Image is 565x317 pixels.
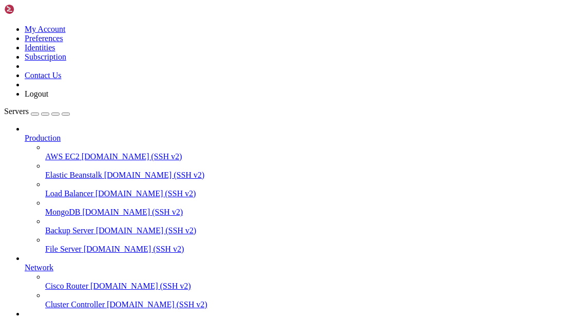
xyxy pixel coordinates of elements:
a: My Account [25,25,66,33]
x-row: Processing triggers for initramfs-tools (0.136ubuntu6.8) ... [4,208,430,217]
span: [DOMAIN_NAME] (SSH v2) [107,300,208,309]
a: Elastic Beanstalk [DOMAIN_NAME] (SSH v2) [45,171,561,180]
li: Cisco Router [DOMAIN_NAME] (SSH v2) [45,272,561,291]
a: File Server [DOMAIN_NAME] (SSH v2) [45,245,561,254]
li: Elastic Beanstalk [DOMAIN_NAME] (SSH v2) [45,161,561,180]
span: Created symlink /etc/systemd/system/graphical.target.wants/udisks2.service → /lib/systemd/system/... [4,5,468,13]
li: Production [25,124,561,254]
a: Preferences [25,34,63,43]
div: (0, 24) [4,226,8,235]
a: Cluster Controller [DOMAIN_NAME] (SSH v2) [45,300,561,309]
x-row: Processing triggers for man-db (2.9.1-1) ... [4,198,430,208]
x-row: snapd.snap-repair.service is a disabled or a static unit not running, not starting it. [4,134,430,143]
li: Load Balancer [DOMAIN_NAME] (SSH v2) [45,180,561,198]
span: Created symlink /etc/systemd/system/dbus-org.freedesktop.ModemManager1.service → /lib/systemd/sys... [4,69,505,78]
x-row: Setting up snapd (2.67.1+20.04) ... [4,87,430,97]
span: Elastic Beanstalk [45,171,102,179]
span: [DOMAIN_NAME] (SSH v2) [90,282,191,290]
li: Cluster Controller [DOMAIN_NAME] (SSH v2) [45,291,561,309]
span: Load Balancer [45,189,93,198]
x-row: Setting up packagekit (1.1.13-2ubuntu1.1) ... [4,50,430,60]
x-row: Setting up update-notifier-common ([TECHNICAL_ID]) ... [4,13,430,23]
a: Cisco Router [DOMAIN_NAME] (SSH v2) [45,282,561,291]
a: Contact Us [25,71,62,80]
a: Logout [25,89,48,98]
span: [DOMAIN_NAME] (SSH v2) [96,189,196,198]
span: [DOMAIN_NAME] (SSH v2) [82,208,183,216]
x-row: Setting up software-properties-common ([TECHNICAL_ID]) ... [4,161,430,171]
span: [DOMAIN_NAME] (SSH v2) [84,245,184,253]
span: Network [25,263,53,272]
span: File Server [45,245,82,253]
x-row: Processing triggers for install-info (6.7.0.dfsg.2-5) ... [4,171,430,180]
a: Network [25,263,561,272]
x-row: Installing new version of config file /etc/apt/apt.conf.d/20snapd.conf ... [4,106,430,115]
x-row: Processing triggers for mime-support (3.64ubuntu1) ... [4,180,430,189]
span: [DOMAIN_NAME] (SSH v2) [82,152,182,161]
x-row: Setting up dbus-user-session (1.12.16-2ubuntu2.3) ... [4,41,430,50]
span: [DOMAIN_NAME] (SSH v2) [104,171,205,179]
span: Cluster Controller [45,300,105,309]
x-row: Installing new version of config file /etc/profile.d/[DOMAIN_NAME] ... [4,115,430,124]
li: Network [25,254,561,309]
x-row: Setting up packagekit-tools (1.1.13-2ubuntu1.1) ... [4,152,430,161]
a: Load Balancer [DOMAIN_NAME] (SSH v2) [45,189,561,198]
li: AWS EC2 [DOMAIN_NAME] (SSH v2) [45,143,561,161]
x-row: Installing new version of config file /etc/apparmor.d/usr.lib.snapd.snap-confine.real ... [4,97,430,106]
span: Production [25,134,61,142]
span: Progress: [ 99%] [4,235,70,245]
x-row: Removing obsolete conffile /etc/sudoers.d/99-snapd.conf ... [4,143,430,152]
x-row: Installing new version of config file /etc/cron.weekly/update-notifier-common ... [4,23,430,32]
li: Backup Server [DOMAIN_NAME] (SSH v2) [45,217,561,235]
x-row: [###########################################################################.] ## [4,235,430,245]
x-row: Setting up ubuntu-standard (1.450.2) ... [4,32,430,41]
a: Production [25,134,561,143]
li: MongoDB [DOMAIN_NAME] (SSH v2) [45,198,561,217]
li: File Server [DOMAIN_NAME] (SSH v2) [45,235,561,254]
x-row: snapd.failure.service is a disabled or a static unit not running, not starting it. [4,124,430,134]
span: MongoDB [45,208,80,216]
a: Identities [25,43,55,52]
span: Backup Server [45,226,94,235]
a: AWS EC2 [DOMAIN_NAME] (SSH v2) [45,152,561,161]
span: Cisco Router [45,282,88,290]
a: Subscription [25,52,66,61]
x-row: update-initramfs: Generating /boot/initrd.img-5.4.0-29-generic [4,217,430,226]
img: Shellngn [4,4,63,14]
x-row: Processing triggers for libc-bin (2.31-0ubuntu9.18) ... [4,189,430,198]
x-row: Setting up modemmanager (1.18.6-1~ubuntu20.04.1) ... [4,60,430,69]
span: AWS EC2 [45,152,80,161]
span: Created symlink /etc/systemd/system/multi-user.target.wants/ModemManager.service → /lib/systemd/s... [4,79,514,87]
a: MongoDB [DOMAIN_NAME] (SSH v2) [45,208,561,217]
span: Servers [4,107,29,116]
a: Servers [4,107,70,116]
span: [DOMAIN_NAME] (SSH v2) [96,226,197,235]
a: Backup Server [DOMAIN_NAME] (SSH v2) [45,226,561,235]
